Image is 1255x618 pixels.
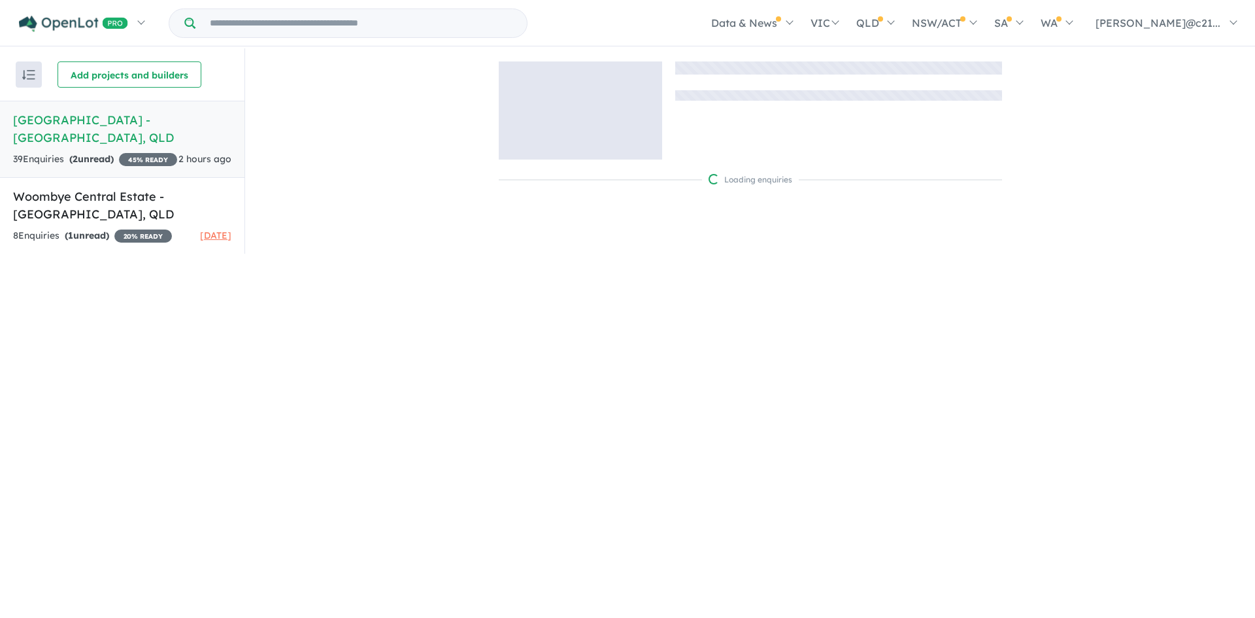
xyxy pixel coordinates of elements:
span: 2 hours ago [178,153,231,165]
h5: Woombye Central Estate - [GEOGRAPHIC_DATA] , QLD [13,188,231,223]
span: [DATE] [200,230,231,241]
div: 8 Enquir ies [13,228,172,244]
div: 39 Enquir ies [13,152,177,167]
img: sort.svg [22,70,35,80]
div: Loading enquiries [709,173,792,186]
input: Try estate name, suburb, builder or developer [198,9,524,37]
h5: [GEOGRAPHIC_DATA] - [GEOGRAPHIC_DATA] , QLD [13,111,231,146]
strong: ( unread) [69,153,114,165]
strong: ( unread) [65,230,109,241]
span: 1 [68,230,73,241]
button: Add projects and builders [58,61,201,88]
span: 20 % READY [114,230,172,243]
img: Openlot PRO Logo White [19,16,128,32]
span: 45 % READY [119,153,177,166]
span: [PERSON_NAME]@c21... [1096,16,1220,29]
span: 2 [73,153,78,165]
